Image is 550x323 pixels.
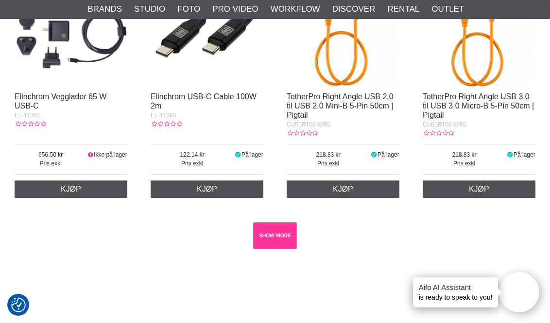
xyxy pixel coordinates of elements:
a: Kjøp [151,180,263,198]
i: På lager [234,151,241,158]
i: Ikke på lager [86,151,94,158]
span: CU51RT02-ORG [287,121,331,128]
a: TetherPro Right Angle USB 3.0 til USB 3.0 Micro-B 5-Pin 50cm | Pigtail [423,92,534,119]
span: På lager [241,151,263,158]
a: TetherPro Right Angle USB 2.0 til USB 2.0 Mini-B 5-Pin 50cm | Pigtail [287,92,394,119]
span: Pris exkl [151,159,234,168]
div: Kundevurdering: 0 [151,120,182,128]
a: Elinchrom USB-C Cable 100W 2m [151,92,257,110]
span: 218.83 [423,150,506,159]
span: På lager [378,151,399,158]
h4: Aifo AI Assistant [419,282,493,292]
a: Kjøp [15,180,127,198]
span: 122.14 [151,150,234,159]
div: Kundevurdering: 0 [15,120,46,128]
span: CU61RT02-ORG [423,121,467,128]
div: is ready to speak to you! [413,277,498,307]
span: Ikke på lager [94,151,127,158]
span: 656.50 [15,150,86,159]
a: Pro Video [212,3,258,16]
span: 218.83 [287,150,370,159]
a: Elinchrom Vegglader 65 W USB-C [15,92,106,110]
button: Samtykkepreferanser [11,296,26,314]
a: Workflow [271,3,320,16]
a: Foto [177,3,200,16]
div: Kundevurdering: 0 [287,129,318,138]
span: Pris exkl [15,159,86,168]
span: EL-11060 [151,112,176,119]
span: På lager [514,151,535,158]
a: Kjøp [423,180,535,198]
a: Rental [387,3,419,16]
i: På lager [506,151,514,158]
span: Pris exkl [287,159,370,168]
i: På lager [370,151,378,158]
a: SHOW MORE [253,222,297,249]
a: Studio [134,3,165,16]
a: Discover [332,3,376,16]
a: Kjøp [287,180,399,198]
span: EL-11052 [15,112,40,119]
a: Outlet [431,3,464,16]
img: Revisit consent button [11,298,26,312]
div: Kundevurdering: 0 [423,129,454,138]
a: Brands [87,3,122,16]
span: Pris exkl [423,159,506,168]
